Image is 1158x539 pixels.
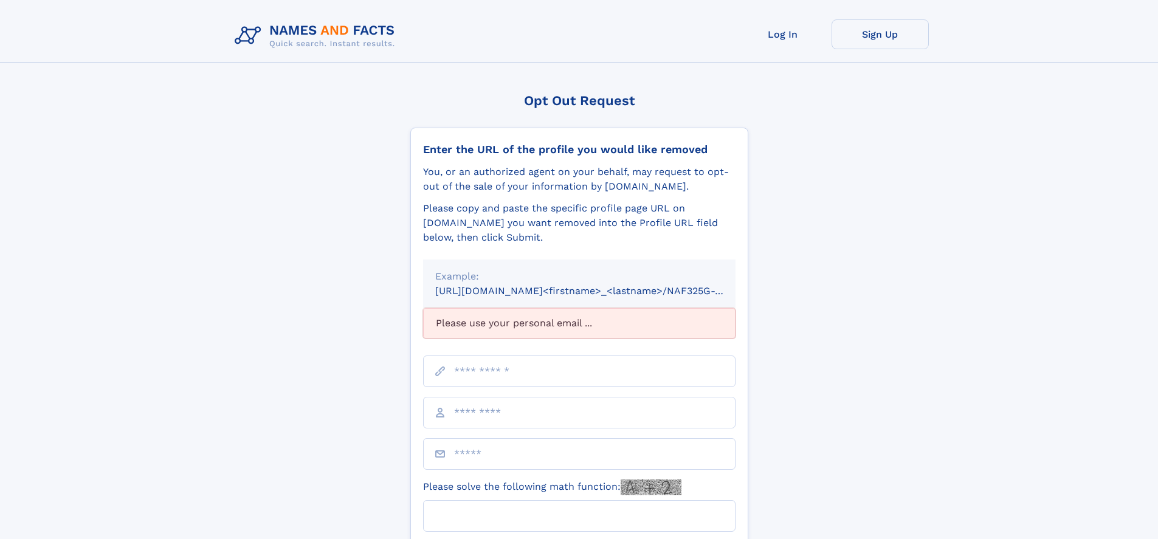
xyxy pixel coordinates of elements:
div: Opt Out Request [410,93,748,108]
a: Log In [734,19,832,49]
a: Sign Up [832,19,929,49]
div: Example: [435,269,723,284]
div: Please copy and paste the specific profile page URL on [DOMAIN_NAME] you want removed into the Pr... [423,201,736,245]
small: [URL][DOMAIN_NAME]<firstname>_<lastname>/NAF325G-xxxxxxxx [435,285,759,297]
div: Please use your personal email ... [423,308,736,338]
label: Please solve the following math function: [423,479,681,495]
div: Enter the URL of the profile you would like removed [423,143,736,156]
img: Logo Names and Facts [230,19,405,52]
div: You, or an authorized agent on your behalf, may request to opt-out of the sale of your informatio... [423,165,736,194]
